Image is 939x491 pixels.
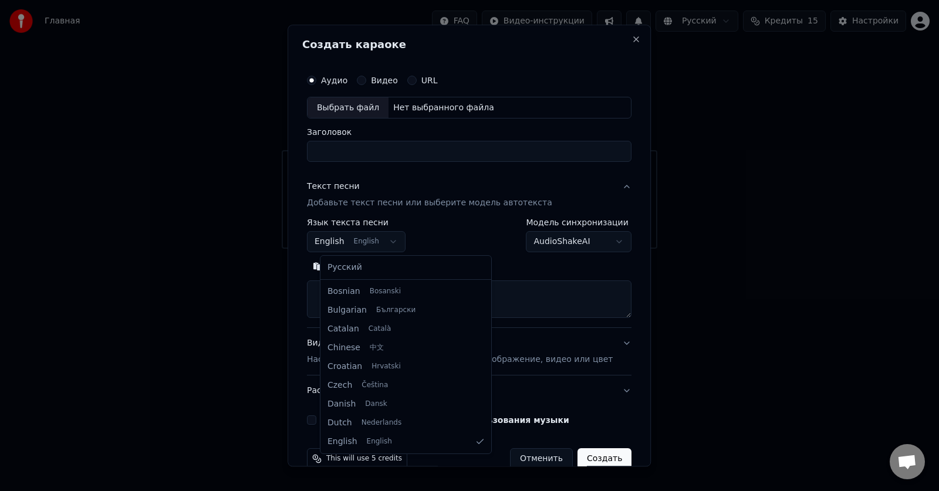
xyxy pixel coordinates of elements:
span: 中文 [370,343,384,353]
span: Dutch [327,417,352,429]
span: Catalan [327,323,359,335]
span: Български [376,306,416,315]
span: Bosnian [327,286,360,297]
span: English [367,437,392,446]
span: Dansk [365,399,387,409]
span: Chinese [327,342,360,354]
span: English [327,436,357,448]
span: Čeština [362,381,388,390]
span: Danish [327,398,356,410]
span: Bosanski [370,287,401,296]
span: Nederlands [362,418,401,428]
span: Русский [327,262,362,273]
span: Català [369,324,391,334]
span: Czech [327,380,352,391]
span: Hrvatski [371,362,401,371]
span: Bulgarian [327,304,367,316]
span: Croatian [327,361,362,373]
